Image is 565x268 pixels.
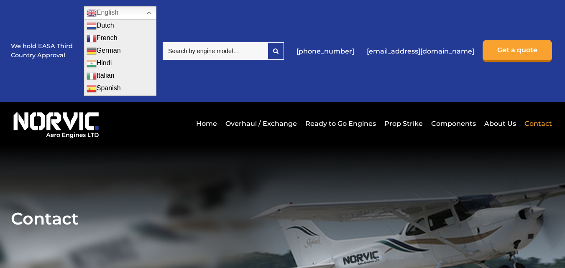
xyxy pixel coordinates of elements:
a: Ready to Go Engines [303,113,378,134]
img: en [87,8,97,18]
img: es [87,84,97,94]
a: Get a quote [483,40,552,62]
img: fr [87,33,97,43]
a: [EMAIL_ADDRESS][DOMAIN_NAME] [363,41,478,61]
a: Hindi [84,57,156,70]
a: Dutch [84,20,156,32]
a: Prop Strike [382,113,425,134]
a: Italian [84,70,156,82]
a: English [84,6,156,20]
a: Spanish [84,82,156,95]
a: Contact [522,113,552,134]
p: We hold EASA Third Country Approval [11,42,74,60]
img: it [87,71,97,81]
img: de [87,46,97,56]
h1: Contact [11,208,555,229]
img: nl [87,21,97,31]
img: Norvic Aero Engines logo [11,108,102,139]
a: Home [194,113,219,134]
a: German [84,45,156,57]
input: Search by engine model… [163,42,268,60]
a: About Us [482,113,518,134]
a: Components [429,113,478,134]
a: French [84,32,156,45]
a: Overhaul / Exchange [223,113,299,134]
img: hi [87,59,97,69]
a: [PHONE_NUMBER] [292,41,358,61]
